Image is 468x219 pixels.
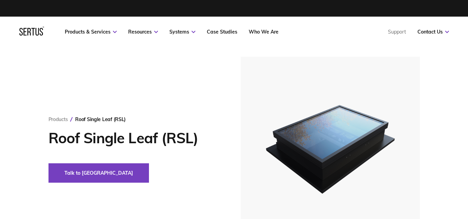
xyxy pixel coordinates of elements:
[207,29,237,35] a: Case Studies
[388,29,406,35] a: Support
[249,29,279,35] a: Who We Are
[48,129,220,147] h1: Roof Single Leaf (RSL)
[65,29,117,35] a: Products & Services
[128,29,158,35] a: Resources
[169,29,195,35] a: Systems
[48,163,149,183] button: Talk to [GEOGRAPHIC_DATA]
[417,29,449,35] a: Contact Us
[48,116,68,122] a: Products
